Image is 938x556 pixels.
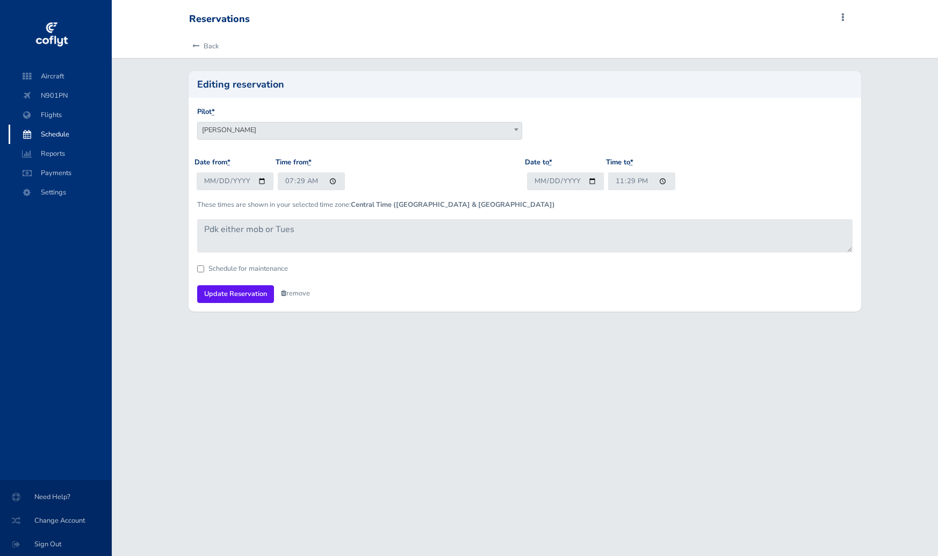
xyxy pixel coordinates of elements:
label: Time from [276,157,312,168]
label: Schedule for maintenance [208,265,288,272]
span: Need Help? [13,487,99,507]
label: Date to [525,157,552,168]
img: coflyt logo [34,19,69,51]
span: N901PN [19,86,101,105]
abbr: required [227,157,230,167]
h2: Editing reservation [197,80,853,89]
span: Aircraft [19,67,101,86]
label: Date from [194,157,230,168]
textarea: Pdk either mob or Tues [197,219,853,252]
p: These times are shown in your selected time zone: [197,199,853,210]
span: Payments [19,163,101,183]
a: Back [189,34,219,58]
div: Reservations [189,13,250,25]
abbr: required [212,107,215,117]
span: Settings [19,183,101,202]
a: remove [281,288,310,298]
label: Pilot [197,106,215,118]
span: Flights [19,105,101,125]
span: Sign Out [13,535,99,554]
span: Peter Miller [198,122,522,138]
abbr: required [308,157,312,167]
label: Time to [606,157,633,168]
abbr: required [549,157,552,167]
input: Update Reservation [197,285,274,303]
b: Central Time ([GEOGRAPHIC_DATA] & [GEOGRAPHIC_DATA]) [351,200,555,210]
span: Change Account [13,511,99,530]
abbr: required [630,157,633,167]
span: Reports [19,144,101,163]
span: Peter Miller [197,122,522,140]
span: Schedule [19,125,101,144]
